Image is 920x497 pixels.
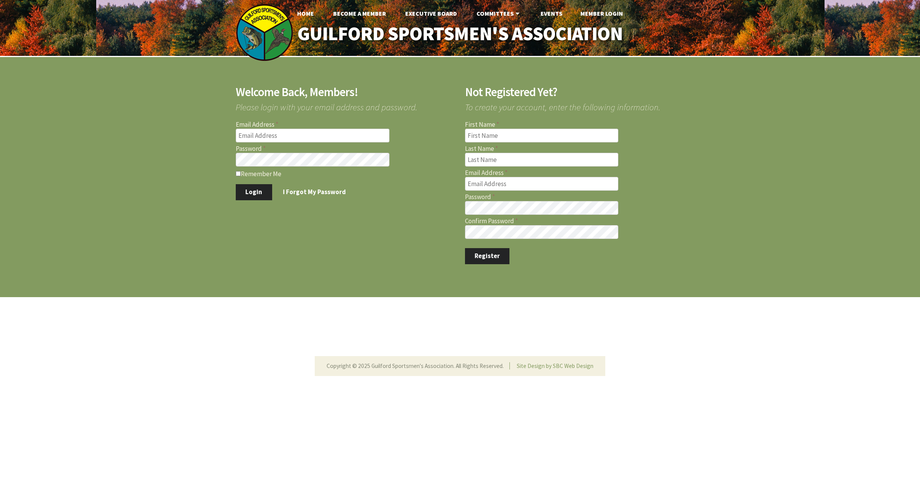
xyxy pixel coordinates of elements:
span: To create your account, enter the following information. [465,98,685,111]
h2: Welcome Back, Members! [236,86,455,98]
a: Site Design by SBC Web Design [517,362,593,369]
input: Remember Me [236,171,241,176]
label: Password [465,194,685,200]
label: First Name [465,121,685,128]
h2: Not Registered Yet? [465,86,685,98]
button: Login [236,184,272,200]
a: Executive Board [399,6,463,21]
input: Last Name [465,153,619,167]
label: Last Name [465,146,685,152]
a: Guilford Sportsmen's Association [281,18,639,50]
label: Remember Me [236,170,455,177]
a: Become A Member [327,6,392,21]
span: Please login with your email address and password. [236,98,455,111]
a: Committees [470,6,527,21]
label: Confirm Password [465,218,685,224]
a: Events [534,6,568,21]
input: Email Address [465,177,619,191]
img: logo_sm.png [236,4,293,61]
a: Home [291,6,320,21]
label: Password [236,146,455,152]
a: Member Login [574,6,629,21]
label: Email Address [236,121,455,128]
a: I Forgot My Password [273,184,356,200]
label: Email Address [465,170,685,176]
input: Email Address [236,129,389,142]
li: Copyright © 2025 Guilford Sportsmen's Association. All Rights Reserved. [327,362,510,369]
input: First Name [465,129,619,142]
button: Register [465,248,510,264]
